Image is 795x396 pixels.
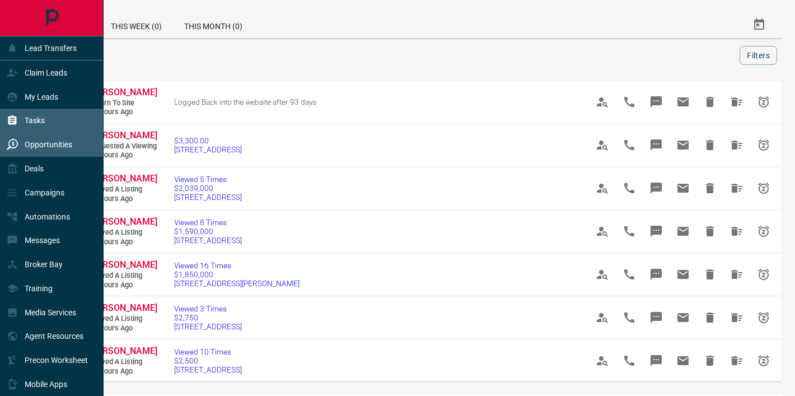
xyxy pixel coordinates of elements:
span: Hide [696,304,723,331]
button: Select Date Range [746,11,773,38]
span: Viewed 8 Times [174,218,242,227]
a: [PERSON_NAME] [90,130,157,142]
span: [PERSON_NAME] [90,173,157,184]
span: Email [670,175,696,202]
span: Message [643,261,670,288]
span: Hide All from Darcy Sheffield [723,175,750,202]
a: [PERSON_NAME] [90,302,157,314]
span: View Profile [589,132,616,159]
span: Hide All from Kevin Galido [723,347,750,374]
span: View Profile [589,304,616,331]
span: Email [670,218,696,245]
span: Snooze [750,132,777,159]
span: $1,590,000 [174,227,242,236]
span: Viewed 16 Times [174,261,300,270]
span: Hide All from Dean Zhan [723,88,750,115]
span: Viewed a Listing [90,185,157,194]
a: [PERSON_NAME] [90,259,157,271]
span: Return to Site [90,99,157,108]
a: Viewed 8 Times$1,590,000[STREET_ADDRESS] [174,218,242,245]
a: Viewed 16 Times$1,850,000[STREET_ADDRESS][PERSON_NAME] [174,261,300,288]
span: Requested a Viewing [90,142,157,151]
span: 17 hours ago [90,237,157,247]
span: Viewed a Listing [90,357,157,367]
span: Message [643,218,670,245]
span: Snooze [750,304,777,331]
span: 18 hours ago [90,324,157,333]
div: This Month (0) [173,11,254,38]
span: $3,300.00 [174,136,242,145]
span: Hide All from Marie-Ange Hamisi [723,132,750,159]
span: Hide [696,132,723,159]
span: Email [670,88,696,115]
span: Call [616,347,643,374]
a: [PERSON_NAME] [90,87,157,99]
span: [STREET_ADDRESS] [174,322,242,331]
span: Hide [696,347,723,374]
span: [PERSON_NAME] [90,302,157,313]
span: Email [670,347,696,374]
span: Call [616,88,643,115]
span: Snooze [750,88,777,115]
span: Viewed a Listing [90,314,157,324]
span: Viewed 10 Times [174,347,242,356]
span: [PERSON_NAME] [90,346,157,356]
span: Call [616,261,643,288]
span: Hide All from Chelsea Jin [723,304,750,331]
span: Hide All from Darcy Sheffield [723,261,750,288]
span: [PERSON_NAME] [90,216,157,227]
span: 18 hours ago [90,367,157,376]
span: [STREET_ADDRESS] [174,193,242,202]
span: Hide All from Darcy Sheffield [723,218,750,245]
span: [PERSON_NAME] [90,259,157,270]
a: Viewed 5 Times$2,039,000[STREET_ADDRESS] [174,175,242,202]
span: [PERSON_NAME] [90,130,157,141]
span: View Profile [589,261,616,288]
span: 17 hours ago [90,194,157,204]
button: Filters [740,46,777,65]
span: Call [616,132,643,159]
span: Hide [696,88,723,115]
span: [STREET_ADDRESS][PERSON_NAME] [174,279,300,288]
span: View Profile [589,175,616,202]
span: Snooze [750,218,777,245]
a: Viewed 3 Times$2,750[STREET_ADDRESS] [174,304,242,331]
span: $1,850,000 [174,270,300,279]
span: 17 hours ago [90,281,157,290]
span: Email [670,304,696,331]
span: Hide [696,261,723,288]
span: Call [616,304,643,331]
span: Snooze [750,261,777,288]
span: Viewed a Listing [90,228,157,237]
a: $3,300.00[STREET_ADDRESS] [174,136,242,154]
span: Email [670,261,696,288]
span: 17 hours ago [90,151,157,160]
span: [STREET_ADDRESS] [174,365,242,374]
span: Message [643,304,670,331]
a: Viewed 10 Times$2,500[STREET_ADDRESS] [174,347,242,374]
span: Message [643,347,670,374]
span: Viewed 5 Times [174,175,242,184]
div: This Week (0) [100,11,173,38]
span: Message [643,132,670,159]
span: Hide [696,175,723,202]
span: [STREET_ADDRESS] [174,236,242,245]
span: Call [616,175,643,202]
span: View Profile [589,88,616,115]
span: $2,039,000 [174,184,242,193]
span: Viewed 3 Times [174,304,242,313]
span: Snooze [750,347,777,374]
span: $2,500 [174,356,242,365]
span: Snooze [750,175,777,202]
a: [PERSON_NAME] [90,173,157,185]
a: [PERSON_NAME] [90,216,157,228]
span: Message [643,175,670,202]
span: Hide [696,218,723,245]
span: 16 hours ago [90,108,157,117]
a: [PERSON_NAME] [90,346,157,357]
span: View Profile [589,218,616,245]
span: Message [643,88,670,115]
span: Call [616,218,643,245]
span: Logged Back into the website after 93 days [174,97,316,106]
span: $2,750 [174,313,242,322]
